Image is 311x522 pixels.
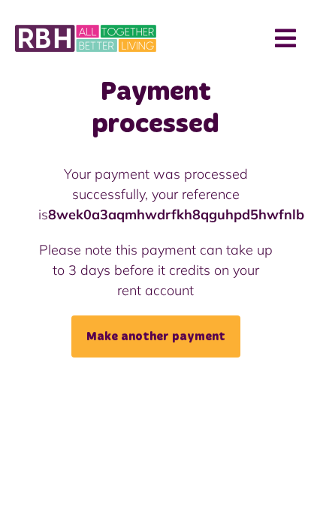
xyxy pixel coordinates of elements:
[38,77,273,141] h1: Payment processed
[38,164,273,225] p: Your payment was processed successfully, your reference is
[71,315,240,358] a: Make another payment
[48,206,304,223] strong: 8wek0a3aqmhwdrfkh8qguhpd5hwfnlb
[38,240,273,300] p: Please note this payment can take up to 3 days before it credits on your rent account
[15,23,156,54] img: MyRBH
